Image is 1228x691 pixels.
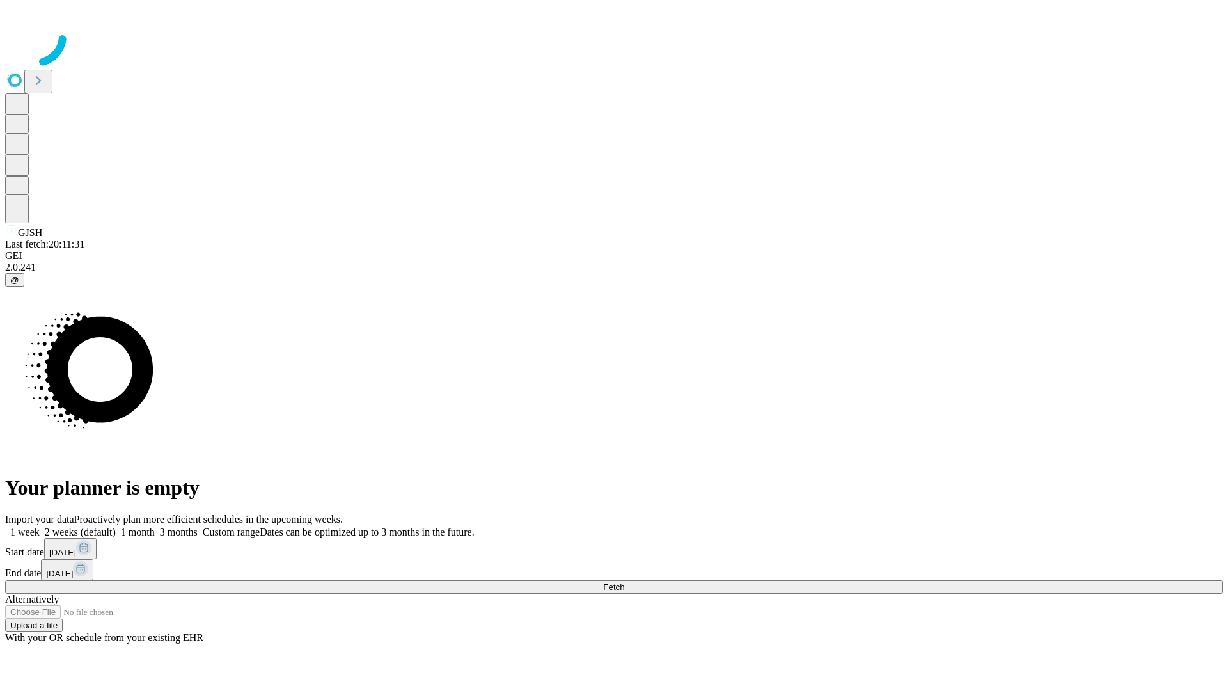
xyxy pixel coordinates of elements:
[10,275,19,285] span: @
[45,527,116,537] span: 2 weeks (default)
[5,559,1223,580] div: End date
[160,527,198,537] span: 3 months
[5,262,1223,273] div: 2.0.241
[18,227,42,238] span: GJSH
[5,250,1223,262] div: GEI
[203,527,260,537] span: Custom range
[44,538,97,559] button: [DATE]
[5,538,1223,559] div: Start date
[5,514,74,525] span: Import your data
[5,239,84,250] span: Last fetch: 20:11:31
[74,514,343,525] span: Proactively plan more efficient schedules in the upcoming weeks.
[5,476,1223,500] h1: Your planner is empty
[5,632,203,643] span: With your OR schedule from your existing EHR
[121,527,155,537] span: 1 month
[5,594,59,605] span: Alternatively
[46,569,73,578] span: [DATE]
[49,548,76,557] span: [DATE]
[5,619,63,632] button: Upload a file
[41,559,93,580] button: [DATE]
[260,527,474,537] span: Dates can be optimized up to 3 months in the future.
[10,527,40,537] span: 1 week
[603,582,624,592] span: Fetch
[5,273,24,287] button: @
[5,580,1223,594] button: Fetch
